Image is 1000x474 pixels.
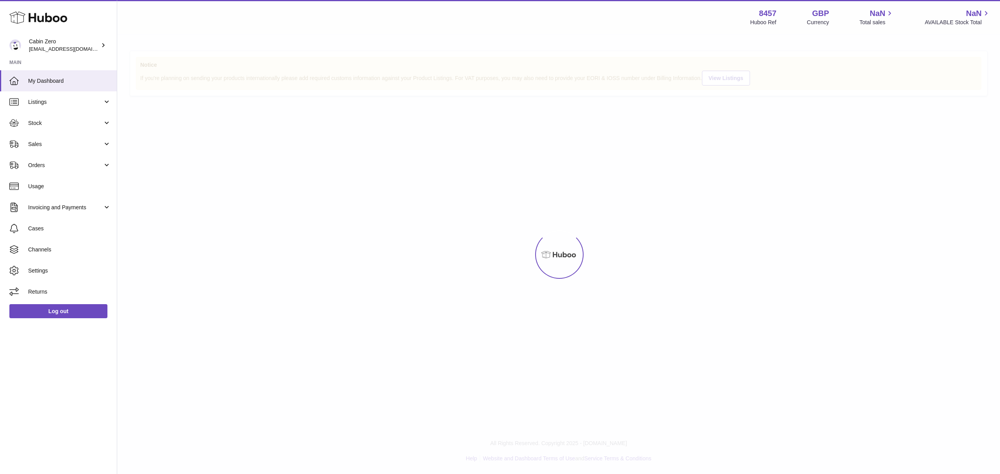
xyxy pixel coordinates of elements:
span: Returns [28,288,111,296]
strong: 8457 [759,8,777,19]
span: Channels [28,246,111,253]
span: Stock [28,119,103,127]
img: internalAdmin-8457@internal.huboo.com [9,39,21,51]
span: Settings [28,267,111,274]
span: AVAILABLE Stock Total [925,19,991,26]
div: Cabin Zero [29,38,99,53]
span: [EMAIL_ADDRESS][DOMAIN_NAME] [29,46,115,52]
span: Sales [28,141,103,148]
span: My Dashboard [28,77,111,85]
a: NaN Total sales [859,8,894,26]
a: Log out [9,304,107,318]
a: NaN AVAILABLE Stock Total [925,8,991,26]
strong: GBP [812,8,829,19]
span: Invoicing and Payments [28,204,103,211]
div: Huboo Ref [750,19,777,26]
span: Orders [28,162,103,169]
span: NaN [966,8,982,19]
span: Usage [28,183,111,190]
span: Cases [28,225,111,232]
span: Listings [28,98,103,106]
span: Total sales [859,19,894,26]
span: NaN [870,8,885,19]
div: Currency [807,19,829,26]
